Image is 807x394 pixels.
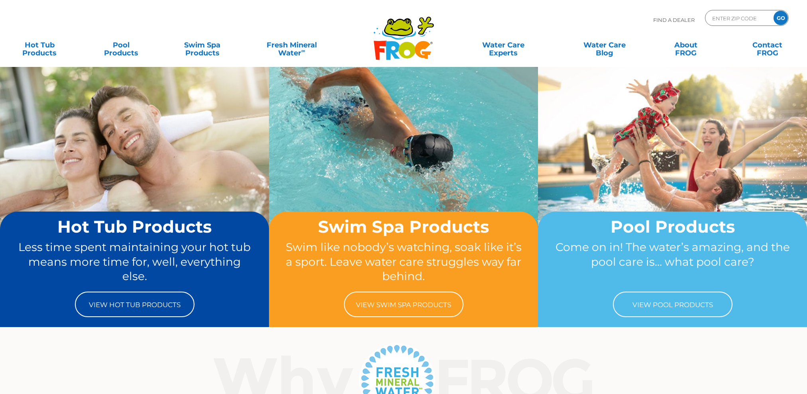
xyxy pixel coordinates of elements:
a: View Pool Products [613,292,732,317]
h2: Hot Tub Products [15,218,254,236]
a: Fresh MineralWater∞ [252,37,332,53]
a: Swim SpaProducts [171,37,234,53]
p: Swim like nobody’s watching, soak like it’s a sport. Leave water care struggles way far behind. [284,240,523,284]
a: View Hot Tub Products [75,292,194,317]
p: Come on in! The water’s amazing, and the pool care is… what pool care? [553,240,792,284]
sup: ∞ [301,47,305,54]
p: Less time spent maintaining your hot tub means more time for, well, everything else. [15,240,254,284]
a: ContactFROG [736,37,799,53]
a: PoolProducts [89,37,153,53]
input: GO [774,11,788,25]
img: home-banner-pool-short [538,67,807,267]
a: Water CareBlog [573,37,636,53]
input: Zip Code Form [711,12,765,24]
a: View Swim Spa Products [344,292,463,317]
a: Hot TubProducts [8,37,71,53]
a: AboutFROG [654,37,718,53]
img: home-banner-swim-spa-short [269,67,538,267]
a: Water CareExperts [452,37,555,53]
h2: Swim Spa Products [284,218,523,236]
h2: Pool Products [553,218,792,236]
p: Find A Dealer [653,10,695,30]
